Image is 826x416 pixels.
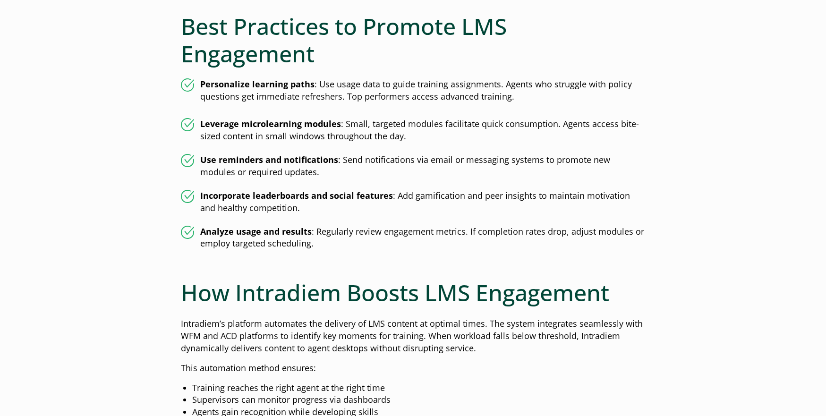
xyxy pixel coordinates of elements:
[181,226,646,250] li: : Regularly review engagement metrics. If completion rates drop, adjust modules or employ targete...
[200,154,338,165] strong: Use reminders and notifications
[192,382,646,394] li: Training reaches the right agent at the right time
[200,190,393,201] strong: Incorporate leaderboards and social features
[181,154,646,178] li: : Send notifications via email or messaging systems to promote new modules or required updates.
[181,118,646,143] li: : Small, targeted modules facilitate quick consumption. Agents access bite-sized content in small...
[181,78,646,103] li: : Use usage data to guide training assignments. Agents who struggle with policy questions get imm...
[192,394,646,406] li: Supervisors can monitor progress via dashboards
[181,318,646,355] p: Intradiem’s platform automates the delivery of LMS content at optimal times. The system integrate...
[181,362,646,374] p: This automation method ensures:
[181,190,646,214] li: : Add gamification and peer insights to maintain motivation and healthy competition.
[181,279,646,306] h2: How Intradiem Boosts LMS Engagement
[181,13,646,67] h2: Best Practices to Promote LMS Engagement
[200,118,341,129] strong: Leverage microlearning modules
[200,78,315,90] strong: Personalize learning paths
[200,226,312,237] strong: Analyze usage and results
